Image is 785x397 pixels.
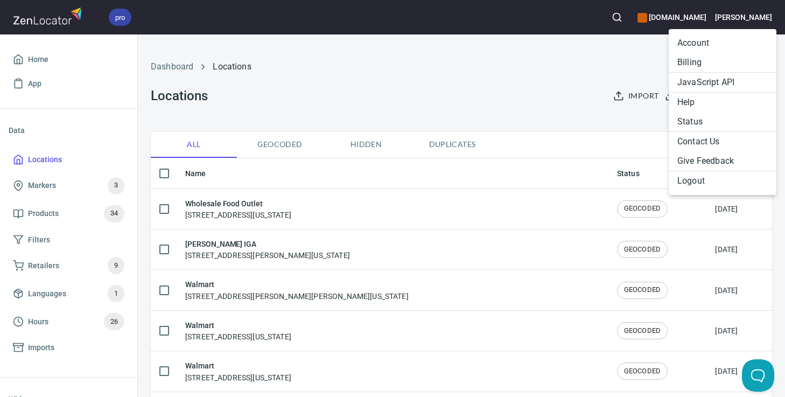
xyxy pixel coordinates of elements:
li: Contact Us [669,132,776,151]
li: Give Feedback [669,151,776,171]
li: Billing [669,53,776,72]
a: JavaScript API [669,73,776,92]
a: Help [669,93,776,112]
li: Logout [669,171,776,191]
li: Account [669,33,776,53]
a: Status [669,112,776,131]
